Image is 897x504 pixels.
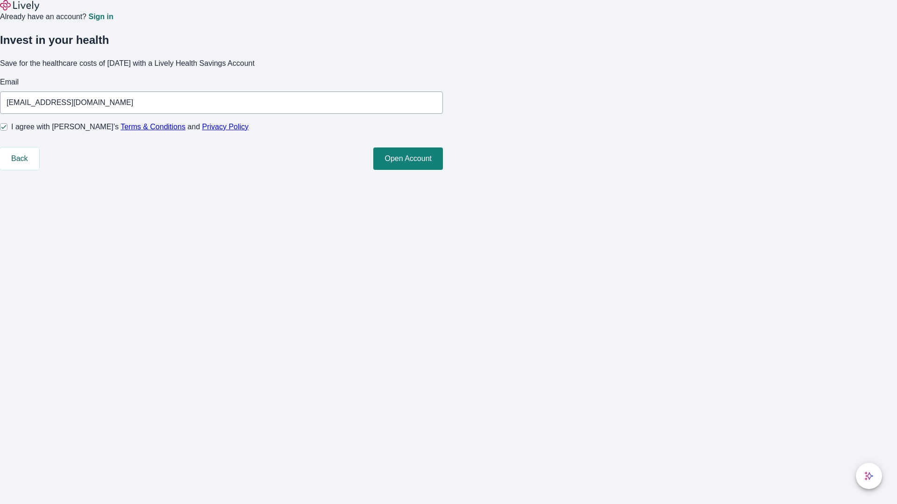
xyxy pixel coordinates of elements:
span: I agree with [PERSON_NAME]’s and [11,121,249,133]
a: Sign in [88,13,113,21]
a: Privacy Policy [202,123,249,131]
a: Terms & Conditions [121,123,185,131]
svg: Lively AI Assistant [864,471,874,481]
button: chat [856,463,882,489]
button: Open Account [373,147,443,170]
